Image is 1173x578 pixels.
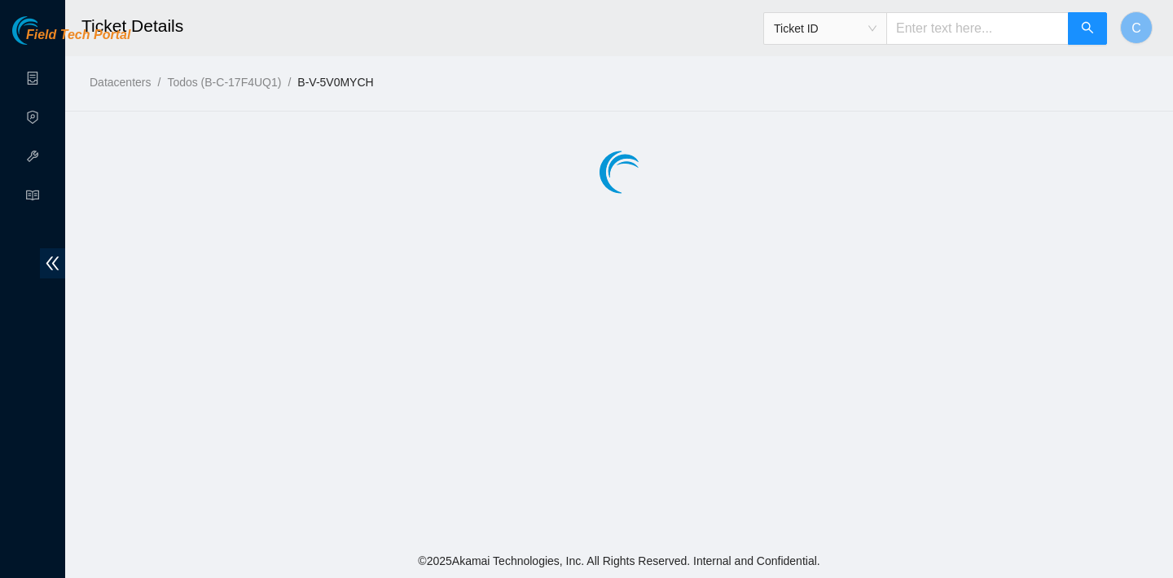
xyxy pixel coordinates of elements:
[65,544,1173,578] footer: © 2025 Akamai Technologies, Inc. All Rights Reserved. Internal and Confidential.
[26,28,130,43] span: Field Tech Portal
[26,182,39,214] span: read
[157,76,160,89] span: /
[90,76,151,89] a: Datacenters
[1131,18,1141,38] span: C
[288,76,291,89] span: /
[167,76,281,89] a: Todos (B-C-17F4UQ1)
[1081,21,1094,37] span: search
[774,16,876,41] span: Ticket ID
[1120,11,1153,44] button: C
[1068,12,1107,45] button: search
[12,29,130,50] a: Akamai TechnologiesField Tech Portal
[297,76,373,89] a: B-V-5V0MYCH
[40,248,65,278] span: double-left
[12,16,82,45] img: Akamai Technologies
[886,12,1069,45] input: Enter text here...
